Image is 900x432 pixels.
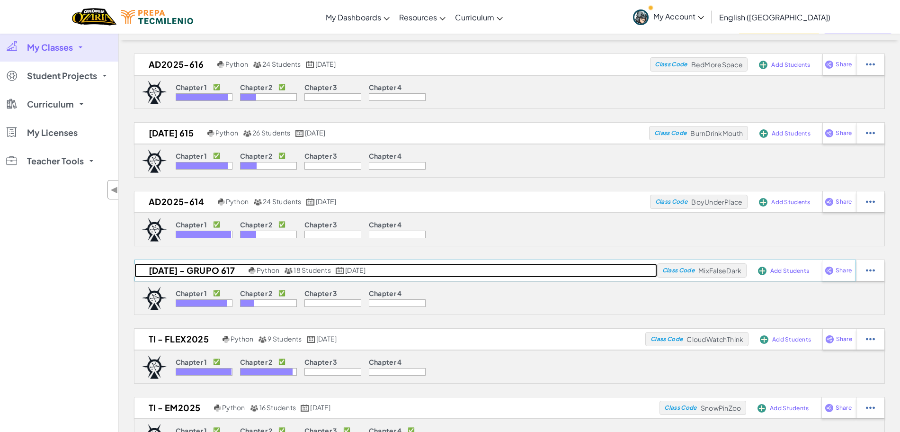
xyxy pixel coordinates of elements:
[223,336,230,343] img: python.png
[240,152,273,160] p: Chapter 2
[305,128,325,137] span: [DATE]
[304,358,338,366] p: Chapter 3
[336,267,344,274] img: calendar.svg
[294,266,331,274] span: 18 Students
[633,9,649,25] img: avatar
[215,128,238,137] span: Python
[27,100,74,108] span: Curriculum
[263,197,302,206] span: 24 Students
[134,401,212,415] h2: TI - EM2025
[866,198,875,206] img: IconStudentEllipsis.svg
[231,334,253,343] span: Python
[142,218,167,242] img: logo
[825,404,834,412] img: IconShare_Purple.svg
[304,289,338,297] p: Chapter 3
[278,289,285,297] p: ✅
[304,83,338,91] p: Chapter 3
[250,405,258,412] img: MultipleUsers.png
[257,266,279,274] span: Python
[176,289,207,297] p: Chapter 1
[295,130,304,137] img: calendar.svg
[369,358,402,366] p: Chapter 4
[866,335,875,343] img: IconStudentEllipsis.svg
[628,2,709,32] a: My Account
[307,336,315,343] img: calendar.svg
[134,57,215,72] h2: AD2025-616
[121,10,193,24] img: Tecmilenio logo
[214,405,221,412] img: python.png
[306,61,314,68] img: calendar.svg
[27,128,78,137] span: My Licenses
[866,404,875,412] img: IconStudentEllipsis.svg
[650,336,683,342] span: Class Code
[321,4,394,30] a: My Dashboards
[213,152,220,160] p: ✅
[225,60,248,68] span: Python
[772,337,811,342] span: Add Students
[207,130,214,137] img: python.png
[27,157,84,165] span: Teacher Tools
[278,83,285,91] p: ✅
[142,287,167,310] img: logo
[72,7,116,27] a: Ozaria by CodeCombat logo
[301,405,309,412] img: calendar.svg
[866,60,875,69] img: IconStudentEllipsis.svg
[134,126,205,140] h2: [DATE] 615
[690,129,743,137] span: BurnDrinkMouth
[134,263,657,278] a: [DATE] - Grupo 617 Python 18 Students [DATE]
[759,198,767,207] img: IconAddStudents.svg
[110,183,118,197] span: ◀
[655,199,687,205] span: Class Code
[758,267,766,275] img: IconAddStudents.svg
[27,72,97,80] span: Student Projects
[27,43,73,52] span: My Classes
[701,404,741,412] span: SnowPinZoo
[836,336,852,342] span: Share
[770,268,809,274] span: Add Students
[759,129,768,138] img: IconAddStudents.svg
[698,266,741,275] span: MixFalseDark
[142,149,167,173] img: logo
[284,267,293,274] img: MultipleUsers.png
[213,358,220,366] p: ✅
[217,61,224,68] img: python.png
[176,358,207,366] p: Chapter 1
[134,57,650,72] a: AD2025-616 Python 24 Students [DATE]
[326,12,381,22] span: My Dashboards
[369,152,402,160] p: Chapter 4
[176,152,207,160] p: Chapter 1
[836,199,852,205] span: Share
[253,61,261,68] img: MultipleUsers.png
[825,266,834,275] img: IconShare_Purple.svg
[134,126,649,140] a: [DATE] 615 Python 26 Students [DATE]
[771,62,810,68] span: Add Students
[394,4,450,30] a: Resources
[134,401,659,415] a: TI - EM2025 Python 16 Students [DATE]
[866,129,875,137] img: IconStudentEllipsis.svg
[655,62,687,67] span: Class Code
[369,289,402,297] p: Chapter 4
[240,83,273,91] p: Chapter 2
[226,197,249,206] span: Python
[825,335,834,343] img: IconShare_Purple.svg
[455,12,494,22] span: Curriculum
[243,130,251,137] img: MultipleUsers.png
[686,335,743,343] span: CloudWatchThink
[259,403,296,412] span: 16 Students
[213,221,220,228] p: ✅
[213,289,220,297] p: ✅
[654,130,686,136] span: Class Code
[134,332,220,346] h2: TI - FLEX2025
[653,11,704,21] span: My Account
[836,130,852,136] span: Share
[253,198,262,206] img: MultipleUsers.png
[836,268,852,273] span: Share
[134,263,246,278] h2: [DATE] - Grupo 617
[662,268,695,273] span: Class Code
[258,336,267,343] img: MultipleUsers.png
[218,198,225,206] img: python.png
[757,404,766,413] img: IconAddStudents.svg
[252,128,291,137] span: 26 Students
[316,334,337,343] span: [DATE]
[304,221,338,228] p: Chapter 3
